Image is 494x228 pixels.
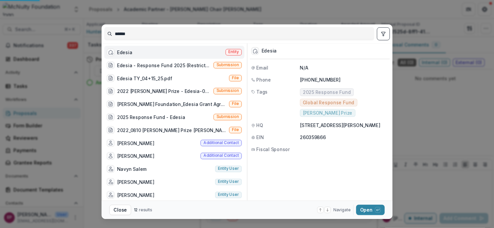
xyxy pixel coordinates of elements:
[117,114,185,120] div: 2025 Response Fund - Edesia
[262,48,277,53] div: Edesia
[256,76,271,83] span: Phone
[109,205,131,215] button: Close
[303,100,354,105] span: Global Response Fund
[203,153,239,158] span: Additional contact
[134,207,138,212] span: 12
[218,180,239,184] span: Entity user
[117,88,211,95] div: 2022 [PERSON_NAME] Prize - Edesia-08/15/2022-08/15/2024
[377,27,390,40] button: toggle filters
[300,134,389,141] p: 260359866
[117,75,172,82] div: Edesia TY_04+15_25.pdf
[256,64,268,71] span: Email
[139,207,152,212] span: results
[217,89,239,93] span: Submission
[117,192,154,198] div: [PERSON_NAME]
[256,122,263,129] span: HQ
[356,205,385,215] button: Open
[232,102,239,106] span: File
[256,134,264,141] span: EIN
[232,128,239,132] span: File
[117,153,154,159] div: [PERSON_NAME]
[117,179,154,185] div: [PERSON_NAME]
[232,76,239,81] span: File
[229,50,239,54] span: Entity
[117,165,147,172] div: Navyn Salem
[203,141,239,145] span: Additional contact
[117,49,133,55] div: Edesia
[300,64,389,71] p: N/A
[300,76,389,83] p: [PHONE_NUMBER]
[303,90,351,95] span: 2025 Response Fund
[333,207,350,213] span: Navigate
[300,122,389,129] p: [STREET_ADDRESS][PERSON_NAME]
[256,88,268,95] span: Tags
[217,63,239,68] span: Submission
[117,101,227,107] div: [PERSON_NAME] Foundation_Edesia Grant Agreement_[DATE].pdf
[218,193,239,197] span: Entity user
[117,62,211,69] div: Edesia - Response Fund 2025 (Restricted to their program feeding the children of [GEOGRAPHIC_DATA])
[117,140,154,146] div: [PERSON_NAME]
[117,127,227,133] div: 2022_0810 [PERSON_NAME] Prize [PERSON_NAME] Agreement_Edesia.pdf
[256,146,290,153] span: Fiscal Sponsor
[218,166,239,171] span: Entity user
[217,115,239,119] span: Submission
[303,110,352,116] span: [PERSON_NAME] Prize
